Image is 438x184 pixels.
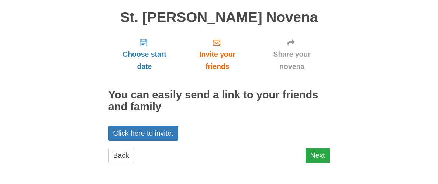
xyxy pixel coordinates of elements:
[108,148,134,163] a: Back
[306,148,330,163] a: Next
[108,89,330,113] h2: You can easily send a link to your friends and family
[116,48,173,73] span: Choose start date
[262,48,323,73] span: Share your novena
[254,32,330,76] a: Share your novena
[108,10,330,25] h1: St. [PERSON_NAME] Novena
[180,32,254,76] a: Invite your friends
[188,48,246,73] span: Invite your friends
[108,126,179,141] a: Click here to invite.
[108,32,181,76] a: Choose start date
